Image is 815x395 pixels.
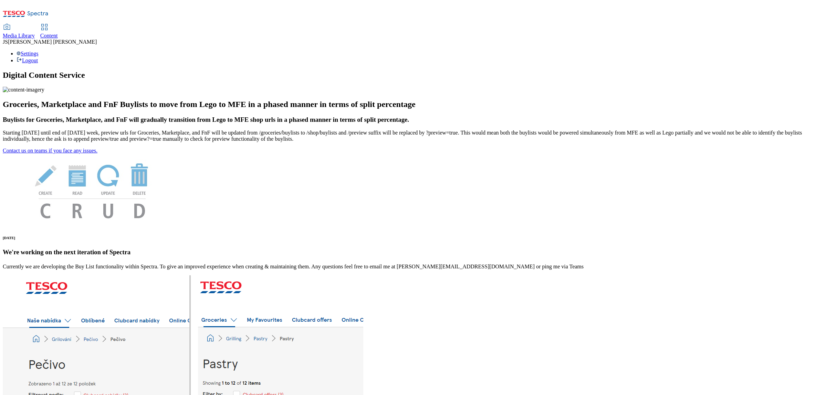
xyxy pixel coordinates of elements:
[3,264,812,270] p: Currently we are developing the Buy List functionality within Spectra. To give an improved experi...
[3,87,44,93] img: content-imagery
[3,236,812,240] h6: [DATE]
[3,71,812,80] h1: Digital Content Service
[17,51,39,56] a: Settings
[3,33,35,39] span: Media Library
[3,130,812,142] p: Starting [DATE] until end of [DATE] week, preview urls for Groceries, Marketplace, and FnF will b...
[40,24,58,39] a: Content
[3,39,8,45] span: JS
[3,100,812,109] h2: Groceries, Marketplace and FnF Buylists to move from Lego to MFE in a phased manner in terms of s...
[3,154,182,226] img: News Image
[3,148,97,153] a: Contact us on teams if you face any issues.
[3,116,812,124] h3: Buylists for Groceries, Marketplace, and FnF will gradually transition from Lego to MFE shop urls...
[40,33,58,39] span: Content
[17,57,38,63] a: Logout
[3,248,812,256] h3: We're working on the next iteration of Spectra
[3,24,35,39] a: Media Library
[8,39,97,45] span: [PERSON_NAME] [PERSON_NAME]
